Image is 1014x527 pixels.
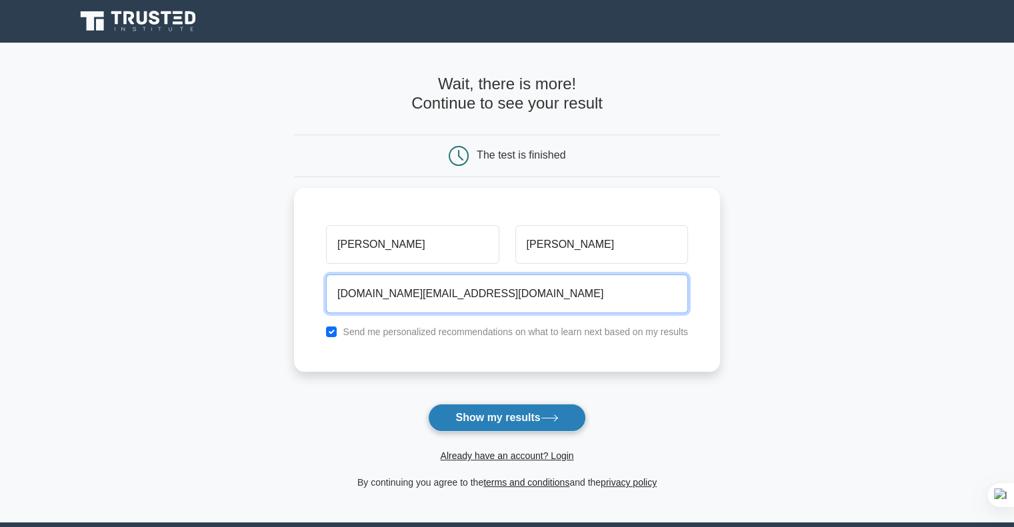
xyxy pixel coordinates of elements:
div: The test is finished [477,149,565,161]
input: Last name [515,225,688,264]
input: Email [326,274,688,313]
a: Already have an account? Login [440,450,573,461]
a: terms and conditions [483,477,569,488]
a: privacy policy [601,477,657,488]
input: First name [326,225,499,264]
label: Send me personalized recommendations on what to learn next based on my results [343,326,688,337]
h4: Wait, there is more! Continue to see your result [294,75,720,113]
button: Show my results [428,404,585,432]
div: By continuing you agree to the and the [286,474,728,490]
